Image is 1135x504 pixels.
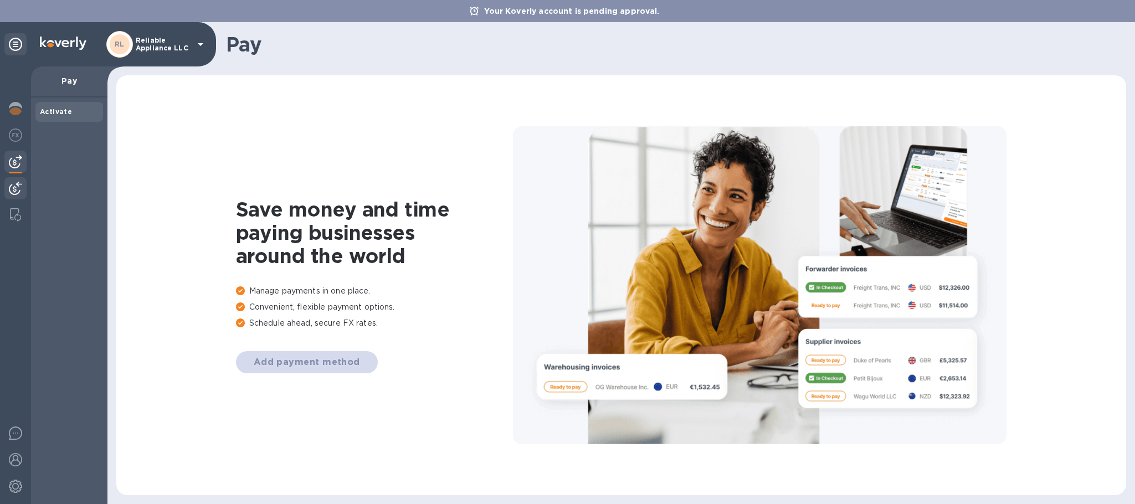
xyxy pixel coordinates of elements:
img: Foreign exchange [9,128,22,142]
p: Manage payments in one place. [236,285,513,297]
b: RL [115,40,125,48]
p: Convenient, flexible payment options. [236,301,513,313]
img: Logo [40,37,86,50]
h1: Pay [226,33,1117,56]
div: Unpin categories [4,33,27,55]
p: Your Koverly account is pending approval. [479,6,665,17]
p: Reliable Appliance LLC [136,37,191,52]
p: Schedule ahead, secure FX rates. [236,317,513,329]
p: Pay [40,75,99,86]
h1: Save money and time paying businesses around the world [236,198,513,268]
b: Activate [40,107,72,116]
